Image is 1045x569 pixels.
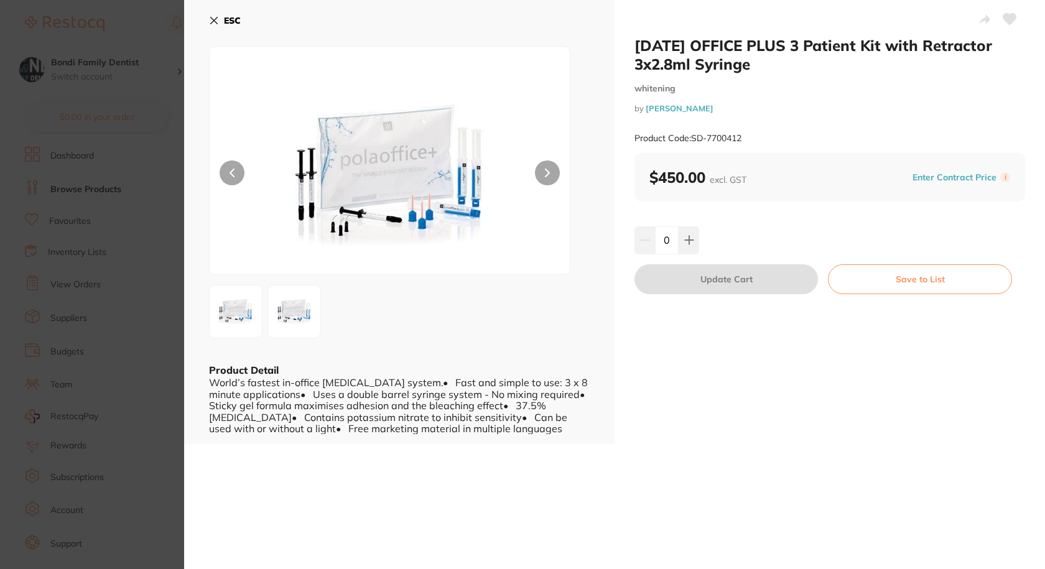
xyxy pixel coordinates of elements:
b: Product Detail [209,364,279,376]
button: Update Cart [634,264,818,294]
button: ESC [209,10,241,31]
img: MTJfMi5qcGc [272,289,317,334]
span: excl. GST [710,174,746,185]
a: [PERSON_NAME] [646,103,713,113]
img: MTIuanBn [213,289,258,334]
button: Save to List [828,264,1012,294]
small: by [634,104,1025,113]
div: World’s fastest in-office [MEDICAL_DATA] system.• Fast and simple to use: 3 x 8 minute applicatio... [209,377,590,434]
small: Product Code: SD-7700412 [634,133,741,144]
b: $450.00 [649,168,746,187]
b: ESC [224,15,241,26]
img: MTIuanBn [282,78,498,274]
button: Enter Contract Price [909,172,1000,183]
h2: [DATE] OFFICE PLUS 3 Patient Kit with Retractor 3x2.8ml Syringe [634,36,1025,73]
small: whitening [634,83,1025,94]
label: i [1000,172,1010,182]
